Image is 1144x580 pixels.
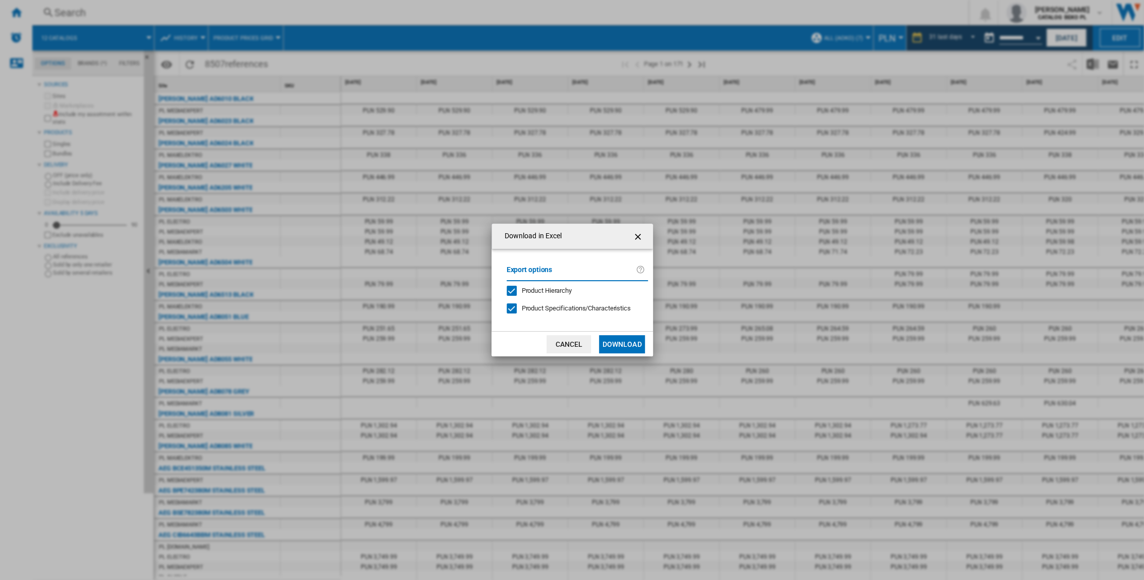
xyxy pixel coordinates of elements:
button: getI18NText('BUTTONS.CLOSE_DIALOG') [629,226,649,246]
button: Cancel [547,335,591,353]
span: Product Specifications/Characteristics [522,304,631,312]
div: Only applies to Category View [522,304,631,313]
button: Download [599,335,644,353]
h4: Download in Excel [500,231,562,241]
span: Product Hierarchy [522,287,572,294]
ng-md-icon: getI18NText('BUTTONS.CLOSE_DIALOG') [633,231,645,243]
label: Export options [507,264,636,283]
md-checkbox: Product Hierarchy [507,286,640,296]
